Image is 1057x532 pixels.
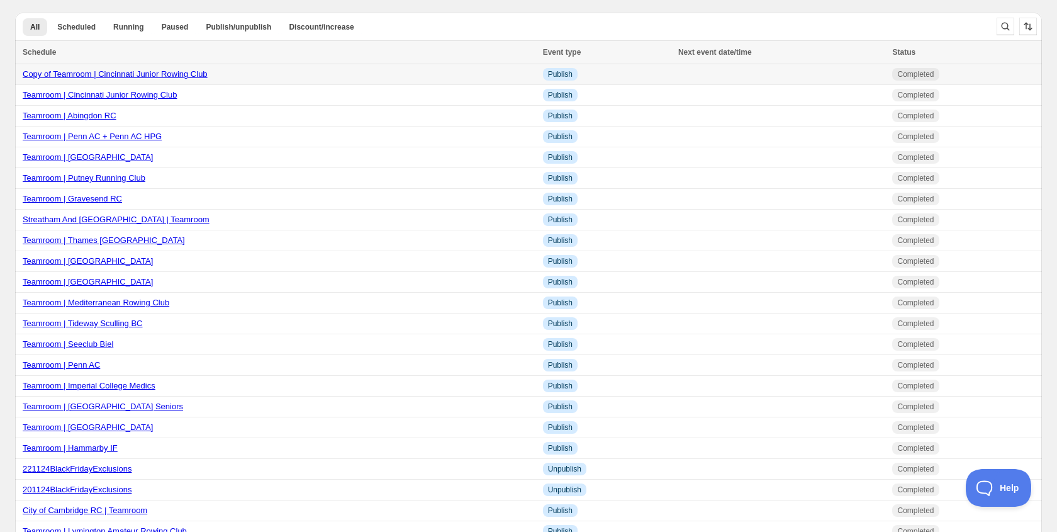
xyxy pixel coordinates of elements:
[966,469,1032,507] iframe: Toggle Customer Support
[23,152,153,162] a: Teamroom | [GEOGRAPHIC_DATA]
[892,48,915,57] span: Status
[897,360,934,370] span: Completed
[897,319,934,329] span: Completed
[548,506,573,516] span: Publish
[897,443,934,453] span: Completed
[548,69,573,79] span: Publish
[897,402,934,412] span: Completed
[548,319,573,329] span: Publish
[548,215,573,225] span: Publish
[23,111,116,120] a: Teamroom | Abingdon RC
[23,422,153,432] a: Teamroom | [GEOGRAPHIC_DATA]
[897,194,934,204] span: Completed
[23,464,131,473] a: 221124BlackFridayExclusions
[548,298,573,308] span: Publish
[113,22,144,32] span: Running
[23,277,153,286] a: Teamroom | [GEOGRAPHIC_DATA]
[897,173,934,183] span: Completed
[678,48,752,57] span: Next event date/time
[162,22,189,32] span: Paused
[23,402,183,411] a: Teamroom | [GEOGRAPHIC_DATA] Seniors
[897,69,934,79] span: Completed
[548,339,573,349] span: Publish
[23,90,177,99] a: Teamroom | Cincinnati Junior Rowing Club
[897,464,934,474] span: Completed
[548,381,573,391] span: Publish
[548,402,573,412] span: Publish
[548,152,573,162] span: Publish
[548,235,573,246] span: Publish
[23,319,143,328] a: Teamroom | Tideway Sculling BC
[897,485,934,495] span: Completed
[23,381,155,390] a: Teamroom | Imperial College Medics
[289,22,354,32] span: Discount/increase
[897,298,934,308] span: Completed
[206,22,271,32] span: Publish/unpublish
[897,381,934,391] span: Completed
[23,173,145,183] a: Teamroom | Putney Running Club
[548,173,573,183] span: Publish
[548,194,573,204] span: Publish
[23,443,118,453] a: Teamroom | Hammarby IF
[548,485,581,495] span: Unpublish
[23,360,100,370] a: Teamroom | Penn AC
[23,69,208,79] a: Copy of Teamroom | Cincinnati Junior Rowing Club
[23,132,162,141] a: Teamroom | Penn AC + Penn AC HPG
[23,194,122,203] a: Teamroom | Gravesend RC
[897,90,934,100] span: Completed
[23,256,153,266] a: Teamroom | [GEOGRAPHIC_DATA]
[548,132,573,142] span: Publish
[543,48,581,57] span: Event type
[548,111,573,121] span: Publish
[997,18,1014,35] button: Search and filter results
[23,215,210,224] a: Streatham And [GEOGRAPHIC_DATA] | Teamroom
[897,111,934,121] span: Completed
[23,485,131,494] a: 201124BlackFridayExclusions
[897,422,934,433] span: Completed
[23,48,56,57] span: Schedule
[23,298,169,307] a: Teamroom | Mediterranean Rowing Club
[23,506,147,515] a: City of Cambridge RC | Teamroom
[548,277,573,287] span: Publish
[548,256,573,266] span: Publish
[897,339,934,349] span: Completed
[897,256,934,266] span: Completed
[23,339,113,349] a: Teamroom | Seeclub Biel
[548,443,573,453] span: Publish
[897,277,934,287] span: Completed
[897,506,934,516] span: Completed
[897,235,934,246] span: Completed
[897,152,934,162] span: Completed
[897,215,934,225] span: Completed
[57,22,96,32] span: Scheduled
[548,422,573,433] span: Publish
[548,464,581,474] span: Unpublish
[30,22,40,32] span: All
[548,90,573,100] span: Publish
[23,235,185,245] a: Teamroom | Thames [GEOGRAPHIC_DATA]
[548,360,573,370] span: Publish
[1019,18,1037,35] button: Sort the results
[897,132,934,142] span: Completed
